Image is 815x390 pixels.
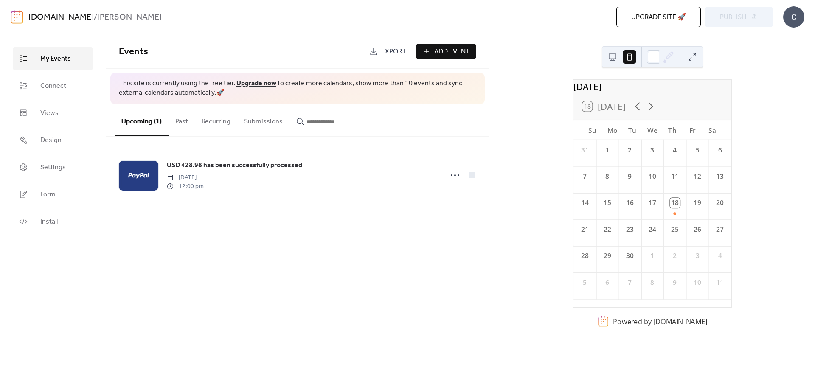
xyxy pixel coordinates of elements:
[602,198,612,208] div: 15
[653,317,707,326] a: [DOMAIN_NAME]
[11,10,23,24] img: logo
[670,171,680,181] div: 11
[692,171,702,181] div: 12
[13,74,93,97] a: Connect
[28,9,94,25] a: [DOMAIN_NAME]
[647,145,657,155] div: 3
[642,120,662,140] div: We
[715,145,725,155] div: 6
[363,44,413,59] a: Export
[613,317,707,326] div: Powered by
[682,120,702,140] div: Fr
[579,198,589,208] div: 14
[40,81,66,91] span: Connect
[40,217,58,227] span: Install
[647,171,657,181] div: 10
[625,171,635,181] div: 9
[579,224,589,234] div: 21
[783,6,804,28] div: C
[119,42,148,61] span: Events
[670,198,680,208] div: 18
[625,251,635,261] div: 30
[13,47,93,70] a: My Events
[715,224,725,234] div: 27
[115,104,169,136] button: Upcoming (1)
[13,129,93,152] a: Design
[167,182,204,191] span: 12:00 pm
[13,183,93,206] a: Form
[616,7,701,27] button: Upgrade site 🚀
[602,224,612,234] div: 22
[622,120,642,140] div: Tu
[602,251,612,261] div: 29
[715,171,725,181] div: 13
[40,108,59,118] span: Views
[602,171,612,181] div: 8
[195,104,237,135] button: Recurring
[692,251,702,261] div: 3
[236,77,276,90] a: Upgrade now
[40,163,66,173] span: Settings
[13,210,93,233] a: Install
[40,54,71,64] span: My Events
[631,12,686,22] span: Upgrade site 🚀
[715,278,725,287] div: 11
[702,120,722,140] div: Sa
[582,120,602,140] div: Su
[670,145,680,155] div: 4
[416,44,476,59] button: Add Event
[579,251,589,261] div: 28
[119,79,476,98] span: This site is currently using the free tier. to create more calendars, show more than 10 events an...
[715,198,725,208] div: 20
[692,278,702,287] div: 10
[381,47,406,57] span: Export
[94,9,97,25] b: /
[692,198,702,208] div: 19
[647,251,657,261] div: 1
[715,251,725,261] div: 4
[13,156,93,179] a: Settings
[237,104,289,135] button: Submissions
[625,145,635,155] div: 2
[13,101,93,124] a: Views
[625,198,635,208] div: 16
[625,224,635,234] div: 23
[167,160,302,171] a: USD 428.98 has been successfully processed
[670,278,680,287] div: 9
[602,145,612,155] div: 1
[662,120,682,140] div: Th
[647,224,657,234] div: 24
[97,9,162,25] b: [PERSON_NAME]
[40,190,56,200] span: Form
[579,278,589,287] div: 5
[625,278,635,287] div: 7
[169,104,195,135] button: Past
[167,173,204,182] span: [DATE]
[602,278,612,287] div: 6
[602,120,622,140] div: Mo
[579,145,589,155] div: 31
[670,251,680,261] div: 2
[579,171,589,181] div: 7
[647,278,657,287] div: 8
[692,224,702,234] div: 26
[647,198,657,208] div: 17
[573,80,731,93] div: [DATE]
[40,135,62,146] span: Design
[692,145,702,155] div: 5
[434,47,470,57] span: Add Event
[670,224,680,234] div: 25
